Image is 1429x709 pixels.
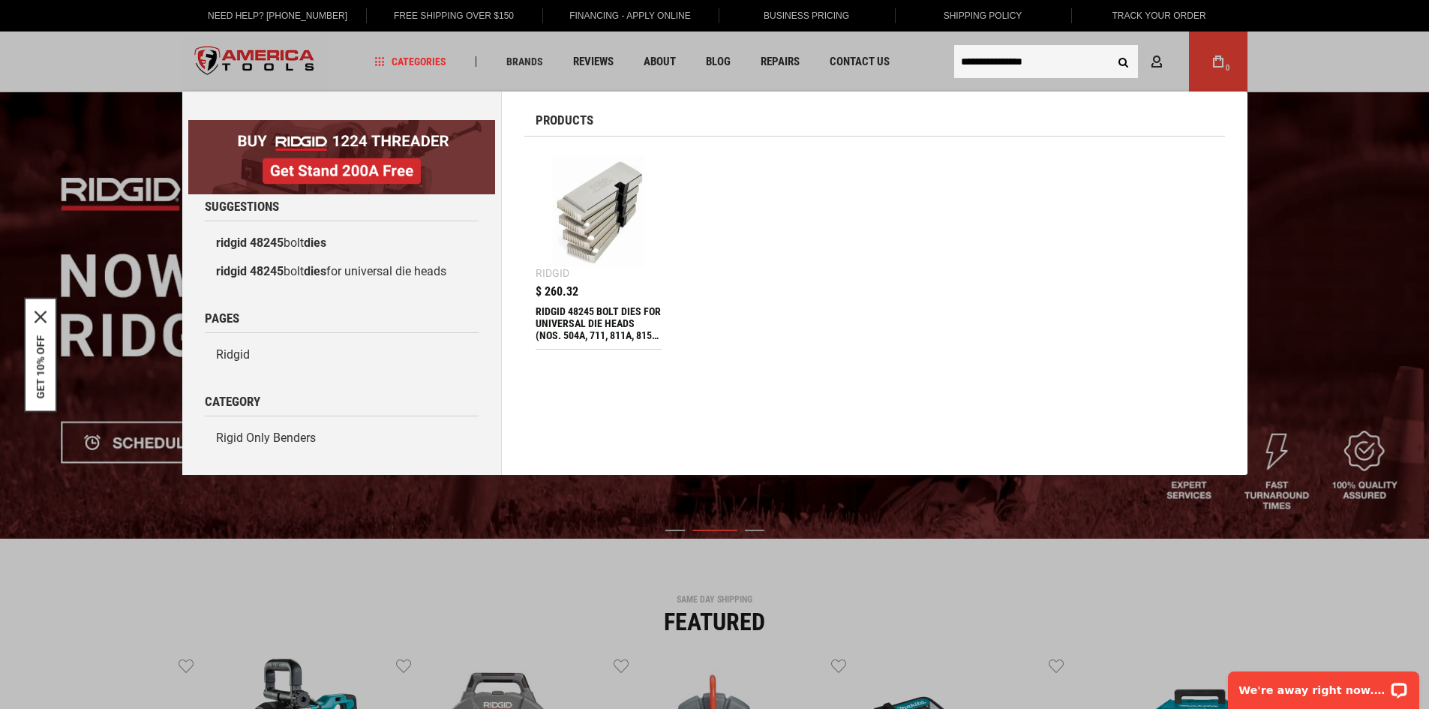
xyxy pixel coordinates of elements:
[205,200,279,213] span: Suggestions
[205,257,479,286] a: ridgid 48245boltdiesfor universal die heads
[536,268,569,278] div: Ridgid
[205,229,479,257] a: ridgid 48245boltdies
[506,56,543,67] span: Brands
[536,114,593,127] span: Products
[188,120,495,131] a: BOGO: Buy RIDGID® 1224 Threader, Get Stand 200A Free!
[205,424,479,452] a: Rigid Only Benders
[35,311,47,323] button: Close
[500,52,550,72] a: Brands
[250,264,284,278] b: 48245
[205,341,479,369] a: Ridgid
[304,236,326,250] b: dies
[188,120,495,194] img: BOGO: Buy RIDGID® 1224 Threader, Get Stand 200A Free!
[1109,47,1138,76] button: Search
[536,305,662,341] div: RIDGID 48245 BOLT DIES FOR UNIVERSAL DIE HEADS (NOS. 504A, 711, 811A, 815A, 816, 817 AND 911 DIE ...
[368,52,453,72] a: Categories
[205,312,239,325] span: Pages
[543,155,655,267] img: RIDGID 48245 BOLT DIES FOR UNIVERSAL DIE HEADS (NOS. 504A, 711, 811A, 815A, 816, 817 AND 911 DIE ...
[205,395,260,408] span: Category
[374,56,446,67] span: Categories
[536,148,662,349] a: RIDGID 48245 BOLT DIES FOR UNIVERSAL DIE HEADS (NOS. 504A, 711, 811A, 815A, 816, 817 AND 911 DIE ...
[35,335,47,398] button: GET 10% OFF
[536,286,578,298] span: $ 260.32
[250,236,284,250] b: 48245
[216,264,247,278] b: ridgid
[35,311,47,323] svg: close icon
[216,236,247,250] b: ridgid
[1218,662,1429,709] iframe: LiveChat chat widget
[304,264,326,278] b: dies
